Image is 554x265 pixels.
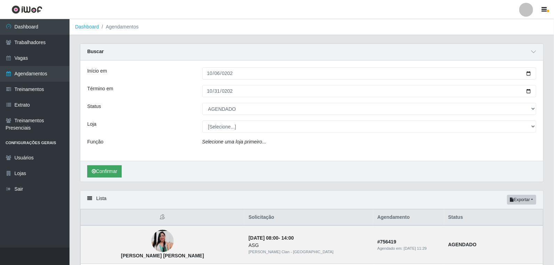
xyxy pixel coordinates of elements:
div: [PERSON_NAME] Clan - [GEOGRAPHIC_DATA] [249,249,369,255]
div: ASG [249,242,369,249]
button: Confirmar [87,165,122,177]
th: Solicitação [244,209,373,226]
label: Status [87,103,101,110]
div: Lista [80,191,543,209]
strong: AGENDADO [448,242,477,247]
strong: [PERSON_NAME] [PERSON_NAME] [121,253,204,258]
label: Função [87,138,104,146]
i: Selecione uma loja primeiro... [202,139,266,144]
a: Dashboard [75,24,99,30]
button: Exportar [507,195,536,205]
strong: # 756419 [377,239,397,245]
nav: breadcrumb [70,19,554,35]
label: Loja [87,121,96,128]
img: CoreUI Logo [11,5,42,14]
li: Agendamentos [99,23,139,31]
strong: - [249,235,294,241]
th: Agendamento [373,209,444,226]
label: Término em [87,85,113,92]
time: [DATE] 08:00 [249,235,278,241]
input: 00/00/0000 [202,67,537,80]
div: Agendado em: [377,246,440,251]
time: [DATE] 11:29 [404,246,427,250]
strong: Buscar [87,49,104,54]
time: 14:00 [282,235,294,241]
th: Status [444,209,543,226]
input: 00/00/0000 [202,85,537,97]
label: Início em [87,67,107,75]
